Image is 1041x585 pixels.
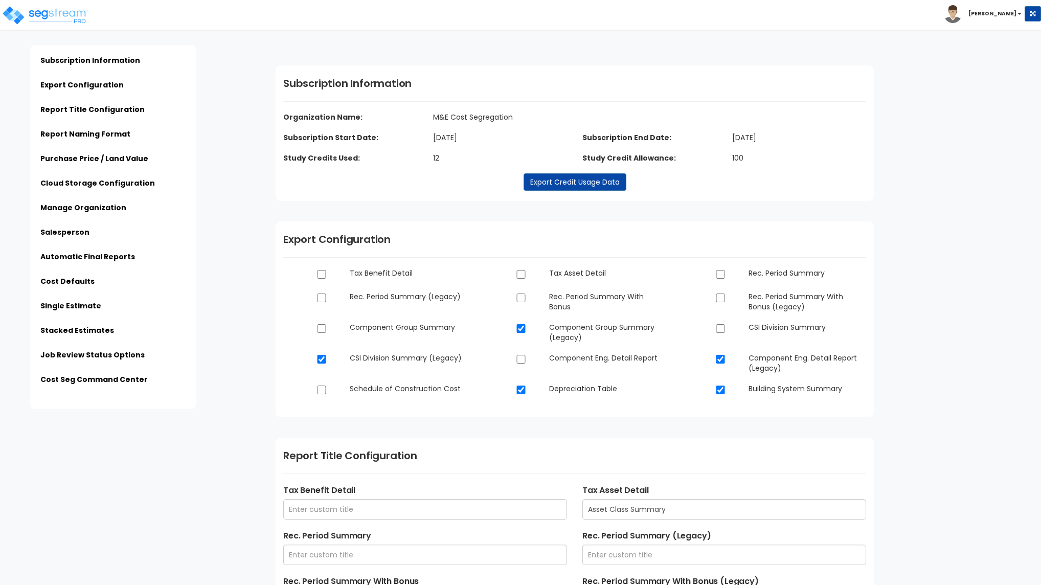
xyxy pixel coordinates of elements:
[2,5,88,26] img: logo_pro_r.png
[725,153,874,163] dd: 100
[40,227,89,237] a: Salesperson
[582,499,866,520] input: Enter custom title
[725,132,874,143] dd: [DATE]
[342,322,475,332] dd: Component Group Summary
[541,322,674,343] dd: Component Group Summary (Legacy)
[40,202,126,213] a: Manage Organization
[40,55,140,65] a: Subscription Information
[40,276,95,286] a: Cost Defaults
[541,384,674,394] dd: Depreciation Table
[283,545,567,565] input: Enter custom title
[40,178,155,188] a: Cloud Storage Configuration
[944,5,962,23] img: avatar.png
[741,268,874,278] dd: Rec. Period Summary
[283,499,567,520] input: Enter custom title
[283,484,567,497] label: Tax Benefit Detail
[40,153,148,164] a: Purchase Price / Land Value
[582,530,866,542] label: Rec. Period Summary (Legacy)
[541,268,674,278] dd: Tax Asset Detail
[741,353,874,373] dd: Component Eng. Detail Report (Legacy)
[425,132,575,143] dd: [DATE]
[40,80,124,90] a: Export Configuration
[276,153,425,163] dt: Study Credits Used:
[741,384,874,394] dd: Building System Summary
[276,112,575,122] dt: Organization Name:
[342,353,475,363] dd: CSI Division Summary (Legacy)
[283,448,866,463] h1: Report Title Configuration
[40,374,148,385] a: Cost Seg Command Center
[283,76,866,91] h1: Subscription Information
[342,384,475,394] dd: Schedule of Construction Cost
[342,268,475,278] dd: Tax Benefit Detail
[40,350,145,360] a: Job Review Status Options
[541,291,674,312] dd: Rec. Period Summary With Bonus
[425,112,725,122] dd: M&E Cost Segregation
[40,301,101,311] a: Single Estimate
[582,545,866,565] input: Enter custom title
[40,129,130,139] a: Report Naming Format
[40,104,145,115] a: Report Title Configuration
[342,291,475,302] dd: Rec. Period Summary (Legacy)
[575,153,725,163] dt: Study Credit Allowance:
[541,353,674,363] dd: Component Eng. Detail Report
[40,252,135,262] a: Automatic Final Reports
[968,10,1016,17] b: [PERSON_NAME]
[283,232,866,247] h1: Export Configuration
[741,322,874,332] dd: CSI Division Summary
[40,325,114,335] a: Stacked Estimates
[276,132,425,143] dt: Subscription Start Date:
[425,153,575,163] dd: 12
[575,132,725,143] dt: Subscription End Date:
[524,173,626,191] a: Export Credit Usage Data
[283,530,567,542] label: Rec. Period Summary
[582,484,866,497] label: Tax Asset Detail
[741,291,874,312] dd: Rec. Period Summary With Bonus (Legacy)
